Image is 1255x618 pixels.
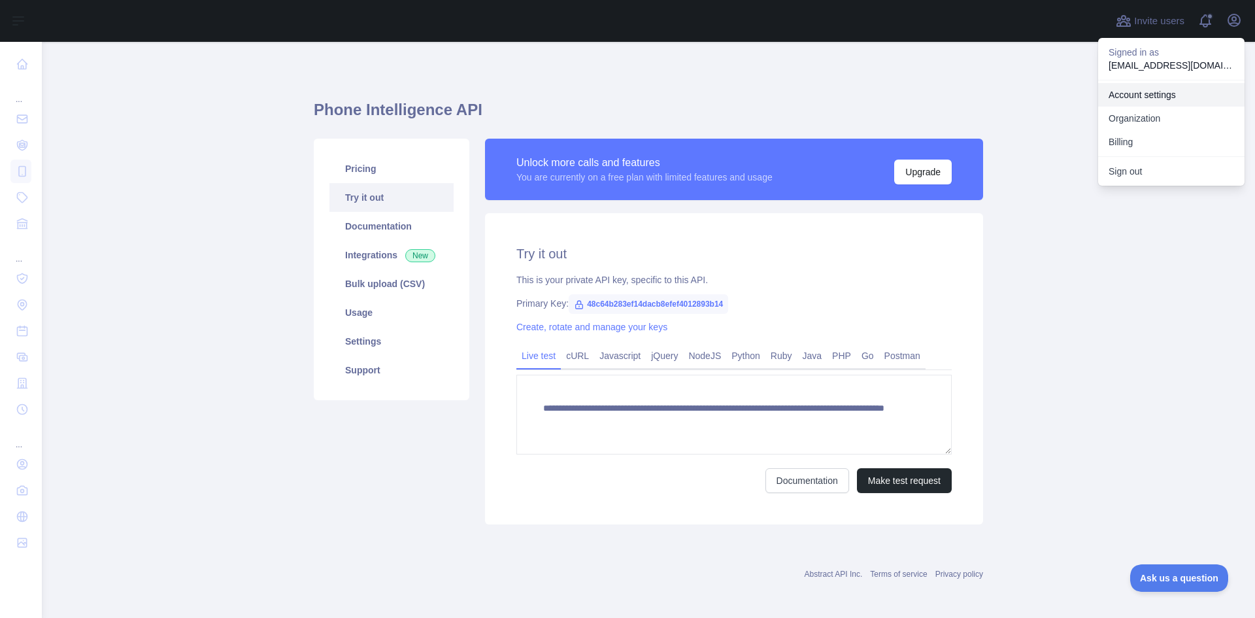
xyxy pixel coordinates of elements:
h1: Phone Intelligence API [314,99,983,131]
a: cURL [561,345,594,366]
a: Live test [516,345,561,366]
a: Java [797,345,828,366]
div: ... [10,238,31,264]
span: New [405,249,435,262]
div: Primary Key: [516,297,952,310]
a: NodeJS [683,345,726,366]
a: Integrations New [329,241,454,269]
a: Privacy policy [935,570,983,579]
a: Go [856,345,879,366]
button: Billing [1098,130,1245,154]
div: You are currently on a free plan with limited features and usage [516,171,773,184]
a: Python [726,345,765,366]
iframe: Toggle Customer Support [1130,564,1229,592]
div: Unlock more calls and features [516,155,773,171]
a: Documentation [765,468,849,493]
a: Pricing [329,154,454,183]
button: Upgrade [894,160,952,184]
p: [EMAIL_ADDRESS][DOMAIN_NAME] [1109,59,1234,72]
a: Documentation [329,212,454,241]
a: Ruby [765,345,797,366]
a: Create, rotate and manage your keys [516,322,667,332]
button: Sign out [1098,160,1245,183]
a: PHP [827,345,856,366]
a: Terms of service [870,570,927,579]
div: This is your private API key, specific to this API. [516,273,952,286]
a: jQuery [646,345,683,366]
button: Make test request [857,468,952,493]
a: Abstract API Inc. [805,570,863,579]
div: ... [10,78,31,105]
a: Settings [329,327,454,356]
a: Postman [879,345,926,366]
a: Account settings [1098,83,1245,107]
a: Try it out [329,183,454,212]
h2: Try it out [516,245,952,263]
span: Invite users [1134,14,1184,29]
a: Javascript [594,345,646,366]
a: Support [329,356,454,385]
div: ... [10,424,31,450]
a: Organization [1098,107,1245,130]
a: Usage [329,298,454,327]
a: Bulk upload (CSV) [329,269,454,298]
p: Signed in as [1109,46,1234,59]
button: Invite users [1113,10,1187,31]
span: 48c64b283ef14dacb8efef4012893b14 [569,294,728,314]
